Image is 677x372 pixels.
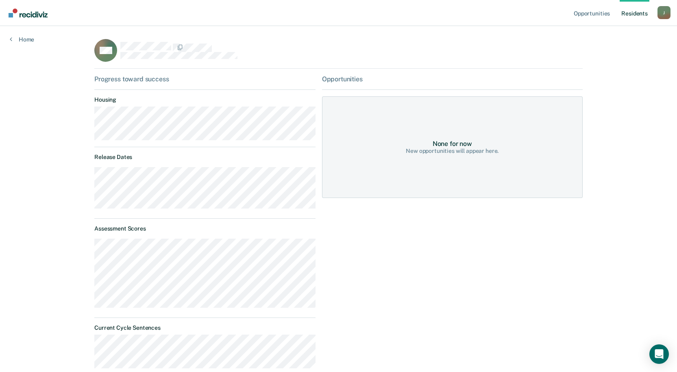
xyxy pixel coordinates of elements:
div: New opportunities will appear here. [406,148,498,154]
img: Recidiviz [9,9,48,17]
div: Progress toward success [94,75,316,83]
button: Profile dropdown button [657,6,670,19]
dt: Current Cycle Sentences [94,324,316,331]
dt: Release Dates [94,154,316,161]
a: Home [10,36,34,43]
div: J [657,6,670,19]
dt: Assessment Scores [94,225,316,232]
dt: Housing [94,96,316,103]
div: Open Intercom Messenger [649,344,669,364]
div: None for now [433,140,472,148]
div: Opportunities [322,75,583,83]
